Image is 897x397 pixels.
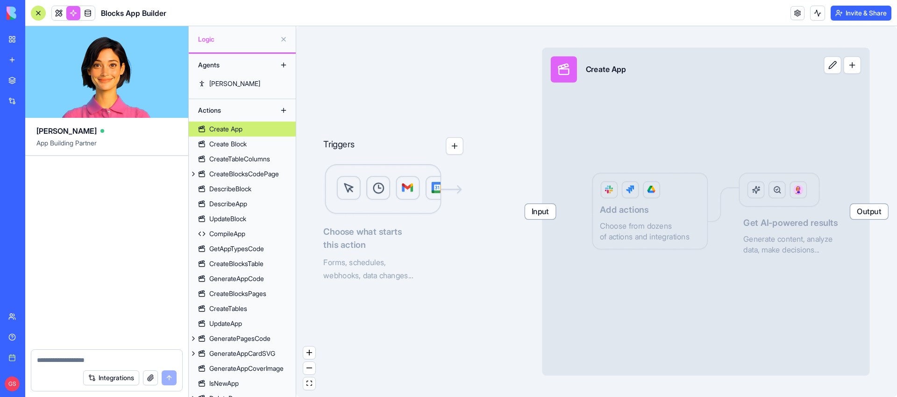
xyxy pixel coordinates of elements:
[189,331,296,346] a: GeneratePagesCode
[189,316,296,331] a: UpdateApp
[323,258,413,280] span: Forms, schedules, webhooks, data changes...
[209,79,260,88] div: [PERSON_NAME]
[209,124,242,134] div: Create App
[198,35,276,44] span: Logic
[209,304,247,313] div: CreateTables
[189,76,296,91] a: [PERSON_NAME]
[83,370,139,385] button: Integrations
[209,259,263,268] div: CreateBlocksTable
[542,48,869,375] div: InputCreate AppOutputLogicAdd actionsChoose from dozensof actions and integrationsGet AI-powered ...
[209,154,270,164] div: CreateTableColumns
[303,346,315,359] button: zoom in
[323,164,463,216] img: Logic
[831,6,891,21] button: Invite & Share
[209,139,247,149] div: Create Block
[586,64,626,75] div: Create App
[209,229,245,238] div: CompileApp
[209,169,279,179] div: CreateBlocksCodePage
[189,196,296,211] a: DescribeApp
[209,244,264,253] div: GetAppTypesCode
[189,152,296,166] a: CreateTableColumns
[209,214,246,224] div: UpdateBlock
[209,319,242,328] div: UpdateApp
[189,361,296,376] a: GenerateAppCoverImage
[323,102,463,282] div: TriggersLogicChoose what startsthis actionForms, schedules,webhooks, data changes...
[189,241,296,256] a: GetAppTypesCode
[189,256,296,271] a: CreateBlocksTable
[303,362,315,375] button: zoom out
[189,137,296,152] a: Create Block
[323,137,355,155] p: Triggers
[189,286,296,301] a: CreateBlocksPages
[209,334,271,343] div: GeneratePagesCode
[5,376,20,391] span: GS
[36,138,177,155] span: App Building Partner
[101,7,166,19] span: Blocks App Builder
[209,364,284,373] div: GenerateAppCoverImage
[189,181,296,196] a: DescribeBlock
[189,122,296,137] a: Create App
[189,376,296,391] a: IsNewApp
[7,7,64,20] img: logo
[209,289,266,298] div: CreateBlocksPages
[209,184,251,194] div: DescribeBlock
[323,225,463,251] span: Choose what starts this action
[193,103,268,118] div: Actions
[189,211,296,226] a: UpdateBlock
[189,226,296,241] a: CompileApp
[850,204,888,219] span: Output
[36,125,97,137] span: [PERSON_NAME]
[303,377,315,390] button: fit view
[525,204,555,219] span: Input
[209,379,239,388] div: IsNewApp
[189,301,296,316] a: CreateTables
[189,271,296,286] a: GenerateAppCode
[189,166,296,181] a: CreateBlocksCodePage
[209,349,275,358] div: GenerateAppCardSVG
[209,274,264,283] div: GenerateAppCode
[189,346,296,361] a: GenerateAppCardSVG
[193,58,268,72] div: Agents
[209,199,247,209] div: DescribeApp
